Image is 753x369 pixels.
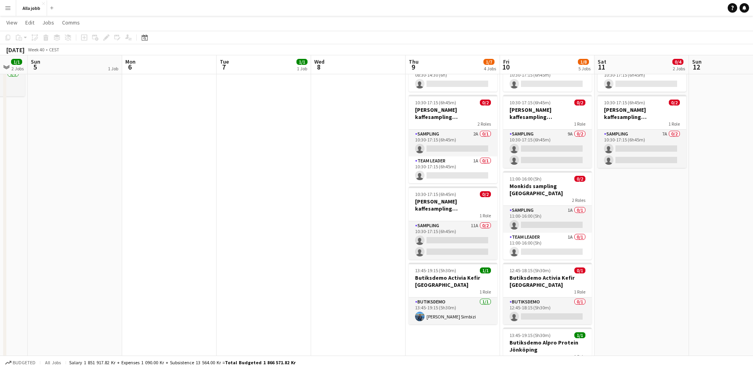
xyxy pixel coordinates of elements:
div: [DATE] [6,46,25,54]
span: 0/1 [574,267,585,273]
span: 8 [313,62,325,72]
span: 7 [219,62,229,72]
span: Sun [31,58,40,65]
span: Sat [598,58,606,65]
div: CEST [49,47,59,53]
span: Mon [125,58,136,65]
span: 1/1 [480,267,491,273]
span: 0/2 [480,191,491,197]
span: 5 [30,62,40,72]
span: 0/2 [574,176,585,182]
h3: [PERSON_NAME] kaffesampling [GEOGRAPHIC_DATA] [409,106,497,120]
app-job-card: 12:45-18:15 (5h30m)0/1Butiksdemo Activia Kefir [GEOGRAPHIC_DATA]1 RoleButiksdemo0/112:45-18:15 (5... [503,263,592,324]
span: Sun [692,58,702,65]
span: 1/1 [574,332,585,338]
span: 10 [502,62,510,72]
h3: Butiksdemo Activia Kefir [GEOGRAPHIC_DATA] [503,274,592,288]
app-job-card: 13:45-19:15 (5h30m)1/1Butiksdemo Activia Kefir [GEOGRAPHIC_DATA]1 RoleButiksdemo1/113:45-19:15 (5... [409,263,497,324]
div: 2 Jobs [11,66,24,72]
div: 2 Jobs [673,66,685,72]
span: 1 Role [479,213,491,218]
span: Jobs [42,19,54,26]
app-card-role: Sampling9A0/210:30-17:15 (6h45m) [503,130,592,168]
div: 4 Jobs [484,66,496,72]
app-card-role: Team Leader0/108:30-14:30 (6h) [409,65,497,92]
app-card-role: Butiksdemo0/112:45-18:15 (5h30m) [503,297,592,324]
app-card-role: Team Leader1A0/111:00-16:00 (5h) [503,233,592,260]
div: 1 Job [297,66,307,72]
h3: Monkids sampling [GEOGRAPHIC_DATA] [503,183,592,197]
a: Jobs [39,17,57,28]
div: 5 Jobs [578,66,591,72]
h3: [PERSON_NAME] kaffesampling [GEOGRAPHIC_DATA] [503,106,592,120]
app-card-role: Team Leader1A0/110:30-17:15 (6h45m) [409,156,497,183]
span: All jobs [43,360,62,365]
h3: [PERSON_NAME] kaffesampling [GEOGRAPHIC_DATA] [409,198,497,212]
app-card-role: Sampling2A0/110:30-17:15 (6h45m) [409,130,497,156]
span: 11 [596,62,606,72]
span: 1 Role [479,289,491,295]
span: 2 Roles [572,197,585,203]
span: Tue [220,58,229,65]
span: 12:45-18:15 (5h30m) [510,267,551,273]
a: Edit [22,17,38,28]
span: 1/7 [483,59,494,65]
span: 6 [124,62,136,72]
app-job-card: 11:00-16:00 (5h)0/2Monkids sampling [GEOGRAPHIC_DATA]2 RolesSampling1A0/111:00-16:00 (5h) Team Le... [503,171,592,260]
app-job-card: 10:30-17:15 (6h45m)0/2[PERSON_NAME] kaffesampling [GEOGRAPHIC_DATA]1 RoleSampling11A0/210:30-17:1... [409,186,497,260]
span: View [6,19,17,26]
span: Wed [314,58,325,65]
span: Total Budgeted 1 866 571.82 kr [225,360,296,365]
span: 1/1 [11,59,22,65]
button: Budgeted [4,358,37,367]
span: Comms [62,19,80,26]
span: 1 Role [574,354,585,360]
span: 2 Roles [477,121,491,127]
span: 10:30-17:15 (6h45m) [415,100,456,105]
span: 1/8 [578,59,589,65]
h3: [PERSON_NAME] kaffesampling [GEOGRAPHIC_DATA] [598,106,686,120]
span: Week 40 [26,47,46,53]
div: Salary 1 851 917.82 kr + Expenses 1 090.00 kr + Subsistence 13 564.00 kr = [69,360,296,365]
span: 11:00-16:00 (5h) [510,176,542,182]
span: 1 Role [574,121,585,127]
app-card-role: Team Leader1A0/110:30-17:15 (6h45m) [598,65,686,92]
span: 9 [408,62,419,72]
app-job-card: 10:30-17:15 (6h45m)0/2[PERSON_NAME] kaffesampling [GEOGRAPHIC_DATA]2 RolesSampling2A0/110:30-17:1... [409,95,497,183]
span: 1 Role [574,289,585,295]
h3: Butiksdemo Activia Kefir [GEOGRAPHIC_DATA] [409,274,497,288]
span: 10:30-17:15 (6h45m) [415,191,456,197]
a: Comms [59,17,83,28]
app-card-role: Team Leader1A0/110:30-17:15 (6h45m) [503,65,592,92]
span: Budgeted [13,360,36,365]
span: Fri [503,58,510,65]
span: 12 [691,62,702,72]
app-card-role: Sampling1A0/111:00-16:00 (5h) [503,206,592,233]
span: 0/2 [480,100,491,105]
app-card-role: Butiksdemo1/113:45-19:15 (5h30m)[PERSON_NAME] Simbizi [409,297,497,324]
app-job-card: 10:30-17:15 (6h45m)0/2[PERSON_NAME] kaffesampling [GEOGRAPHIC_DATA]1 RoleSampling9A0/210:30-17:15... [503,95,592,168]
span: 0/2 [669,100,680,105]
div: 1 Job [108,66,118,72]
span: 0/4 [672,59,683,65]
span: Edit [25,19,34,26]
button: Alla jobb [16,0,47,16]
span: 13:45-19:15 (5h30m) [510,332,551,338]
a: View [3,17,21,28]
app-job-card: 10:30-17:15 (6h45m)0/2[PERSON_NAME] kaffesampling [GEOGRAPHIC_DATA]1 RoleSampling7A0/210:30-17:15... [598,95,686,168]
span: 1 Role [668,121,680,127]
span: 1/1 [296,59,308,65]
h3: Butiksdemo Alpro Protein Jönköping [503,339,592,353]
span: Thu [409,58,419,65]
span: 13:45-19:15 (5h30m) [415,267,456,273]
app-card-role: Sampling11A0/210:30-17:15 (6h45m) [409,221,497,260]
app-card-role: Sampling7A0/210:30-17:15 (6h45m) [598,130,686,168]
span: 10:30-17:15 (6h45m) [510,100,551,105]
